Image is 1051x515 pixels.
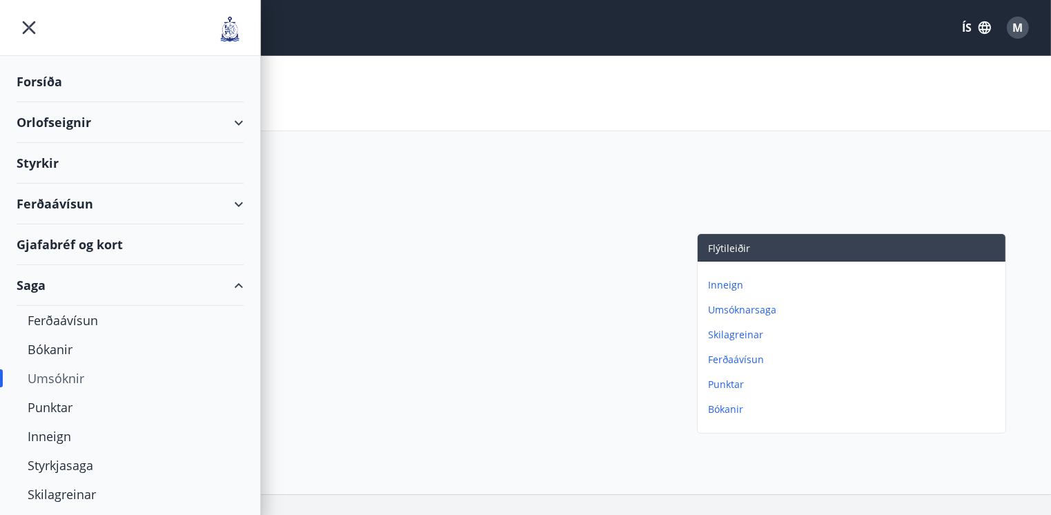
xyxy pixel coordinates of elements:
div: Inneign [28,422,233,451]
img: union_logo [216,15,244,43]
p: Umsóknarsaga [709,303,1000,317]
div: Styrkir [17,143,244,184]
button: menu [17,15,41,40]
p: Skilagreinar [709,328,1000,342]
div: Orlofseignir [17,102,244,143]
div: Umsóknir [28,364,233,393]
div: Bókanir [28,335,233,364]
span: Flýtileiðir [709,242,751,255]
button: ÍS [954,15,999,40]
p: Bókanir [709,402,1000,416]
p: Ferðaávísun [709,353,1000,367]
div: Saga [17,265,244,306]
div: Ferðaávísun [17,184,244,224]
div: Punktar [28,393,233,422]
button: M [1001,11,1034,44]
p: Punktar [709,378,1000,391]
div: Styrkjasaga [28,451,233,480]
div: Forsíða [17,61,244,102]
span: M [1013,20,1023,35]
div: Ferðaávísun [28,306,233,335]
div: Gjafabréf og kort [17,224,244,265]
p: Inneign [709,278,1000,292]
div: Skilagreinar [28,480,233,509]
